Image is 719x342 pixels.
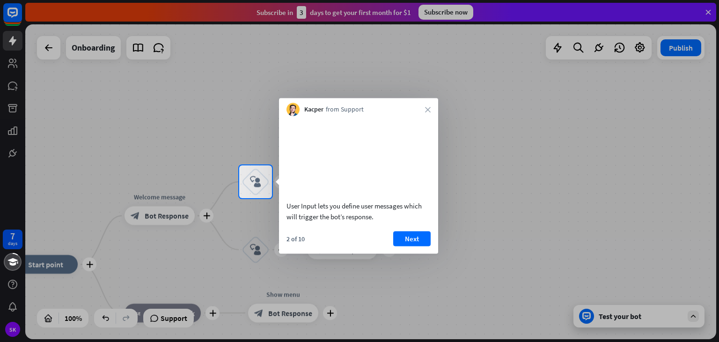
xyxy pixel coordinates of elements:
[286,200,431,222] div: User Input lets you define user messages which will trigger the bot’s response.
[393,231,431,246] button: Next
[326,105,364,114] span: from Support
[286,234,305,243] div: 2 of 10
[7,4,36,32] button: Open LiveChat chat widget
[250,176,261,187] i: block_user_input
[425,107,431,112] i: close
[304,105,323,114] span: Kacper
